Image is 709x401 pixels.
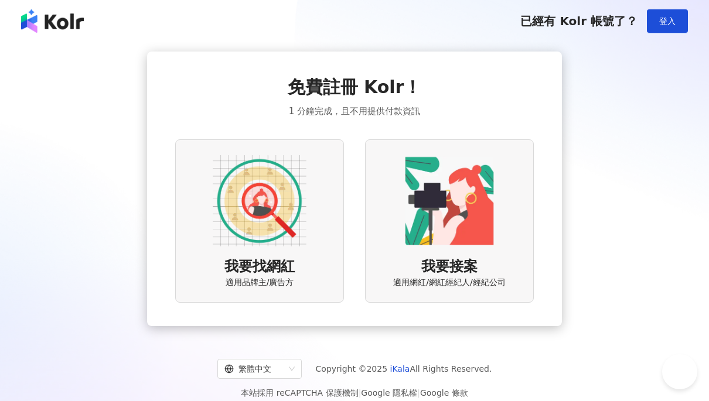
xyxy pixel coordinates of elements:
span: 適用品牌主/廣告方 [226,277,294,289]
img: AD identity option [213,154,306,248]
a: Google 隱私權 [361,388,417,397]
a: iKala [390,364,410,373]
span: 免費註冊 Kolr！ [288,75,422,100]
span: | [417,388,420,397]
span: 登入 [659,16,676,26]
a: Google 條款 [420,388,468,397]
span: 我要找網紅 [224,257,295,277]
button: 登入 [647,9,688,33]
div: 繁體中文 [224,359,284,378]
img: logo [21,9,84,33]
img: KOL identity option [403,154,496,248]
span: | [359,388,362,397]
span: Copyright © 2025 All Rights Reserved. [316,362,492,376]
span: 適用網紅/網紅經紀人/經紀公司 [393,277,505,289]
span: 我要接案 [421,257,478,277]
iframe: Help Scout Beacon - Open [662,354,697,389]
span: 1 分鐘完成，且不用提供付款資訊 [289,104,420,118]
span: 本站採用 reCAPTCHA 保護機制 [241,386,468,400]
span: 已經有 Kolr 帳號了？ [520,14,638,28]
